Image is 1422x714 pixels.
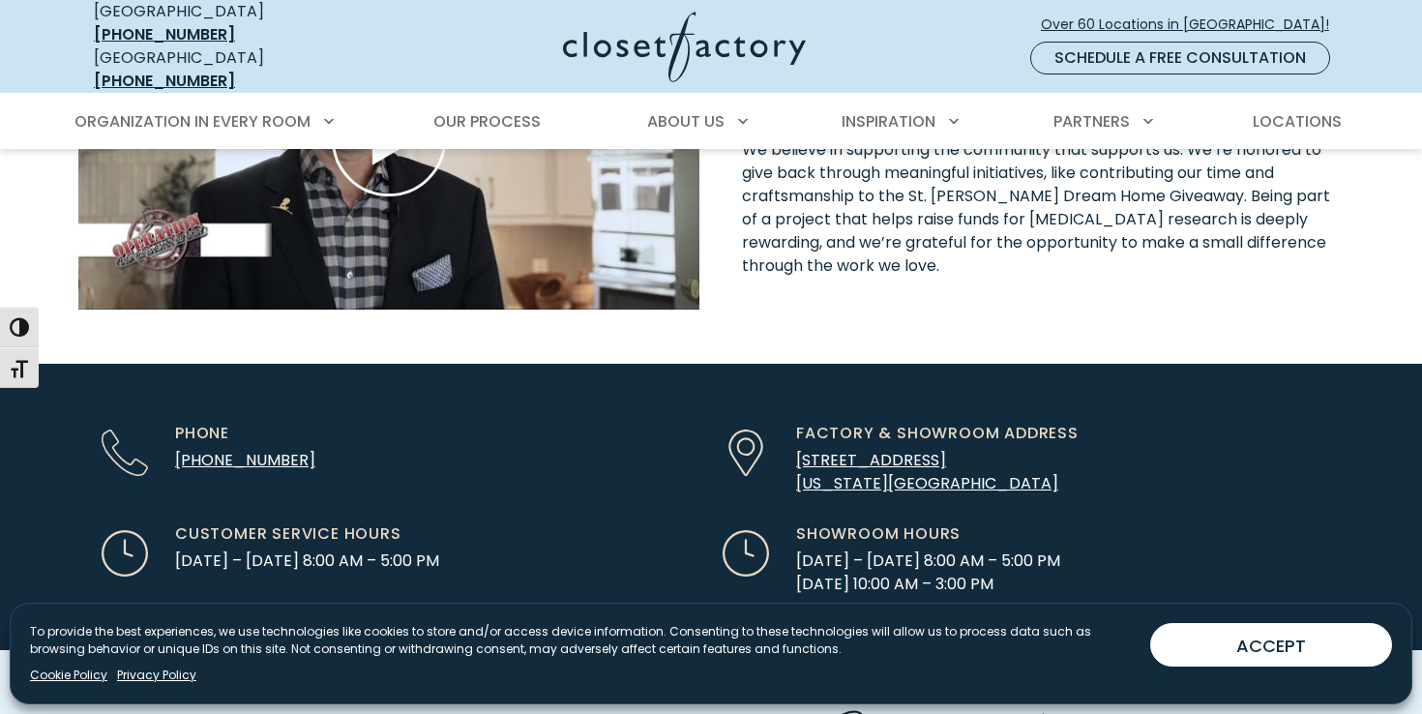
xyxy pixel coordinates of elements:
[1040,8,1346,42] a: Over 60 Locations in [GEOGRAPHIC_DATA]!
[94,46,374,93] div: [GEOGRAPHIC_DATA]
[175,522,401,546] span: Customer Service Hours
[94,70,235,92] a: [PHONE_NUMBER]
[117,667,196,684] a: Privacy Policy
[796,573,1060,596] span: [DATE] 10:00 AM – 3:00 PM
[563,12,806,82] img: Closet Factory Logo
[1150,623,1392,667] button: ACCEPT
[74,110,311,133] span: Organization in Every Room
[796,550,1060,573] span: [DATE] – [DATE] 8:00 AM – 5:00 PM
[796,522,961,546] span: Showroom Hours
[175,449,315,471] a: [PHONE_NUMBER]
[1041,15,1345,35] span: Over 60 Locations in [GEOGRAPHIC_DATA]!
[61,95,1361,149] nav: Primary Menu
[796,422,1079,445] span: Factory & Showroom Address
[1053,110,1130,133] span: Partners
[1030,42,1330,74] a: Schedule a Free Consultation
[647,110,725,133] span: About Us
[796,449,1058,494] a: [STREET_ADDRESS][US_STATE][GEOGRAPHIC_DATA]
[742,138,1344,278] p: We believe in supporting the community that supports us. We’re honored to give back through meani...
[433,110,541,133] span: Our Process
[175,550,439,573] span: [DATE] – [DATE] 8:00 AM – 5:00 PM
[30,667,107,684] a: Cookie Policy
[30,623,1135,658] p: To provide the best experiences, we use technologies like cookies to store and/or access device i...
[175,422,229,445] span: Phone
[1253,110,1342,133] span: Locations
[842,110,935,133] span: Inspiration
[94,23,235,45] a: [PHONE_NUMBER]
